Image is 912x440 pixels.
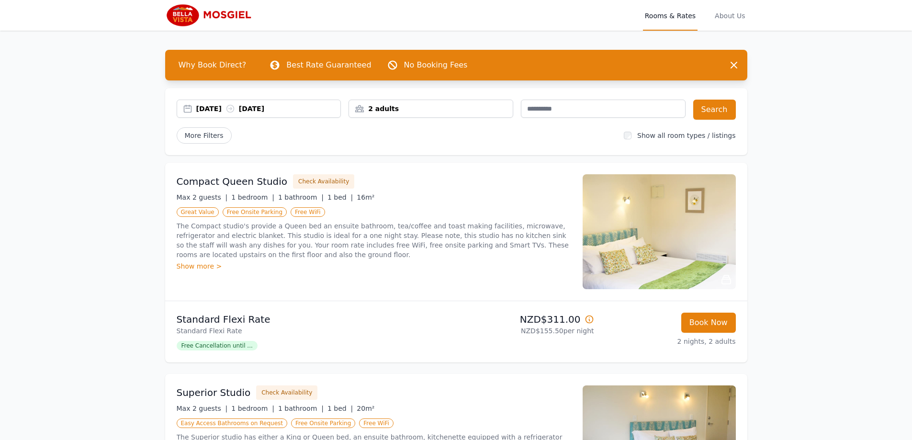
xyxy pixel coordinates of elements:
[357,405,374,412] span: 20m²
[278,405,324,412] span: 1 bathroom |
[231,405,274,412] span: 1 bedroom |
[177,405,228,412] span: Max 2 guests |
[177,313,452,326] p: Standard Flexi Rate
[404,59,468,71] p: No Booking Fees
[327,193,353,201] span: 1 bed |
[177,326,452,336] p: Standard Flexi Rate
[177,207,219,217] span: Great Value
[177,175,288,188] h3: Compact Queen Studio
[231,193,274,201] span: 1 bedroom |
[171,56,254,75] span: Why Book Direct?
[291,207,325,217] span: Free WiFi
[165,4,257,27] img: Bella Vista Mosgiel
[177,221,571,259] p: The Compact studio's provide a Queen bed an ensuite bathroom, tea/coffee and toast making facilit...
[177,386,251,399] h3: Superior Studio
[359,418,394,428] span: Free WiFi
[223,207,287,217] span: Free Onsite Parking
[177,341,258,350] span: Free Cancellation until ...
[256,385,317,400] button: Check Availability
[693,100,736,120] button: Search
[293,174,354,189] button: Check Availability
[177,261,571,271] div: Show more >
[291,418,355,428] span: Free Onsite Parking
[460,326,594,336] p: NZD$155.50 per night
[637,132,735,139] label: Show all room types / listings
[177,193,228,201] span: Max 2 guests |
[602,337,736,346] p: 2 nights, 2 adults
[460,313,594,326] p: NZD$311.00
[196,104,341,113] div: [DATE] [DATE]
[357,193,374,201] span: 16m²
[327,405,353,412] span: 1 bed |
[278,193,324,201] span: 1 bathroom |
[681,313,736,333] button: Book Now
[349,104,513,113] div: 2 adults
[286,59,371,71] p: Best Rate Guaranteed
[177,127,232,144] span: More Filters
[177,418,288,428] span: Easy Access Bathrooms on Request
